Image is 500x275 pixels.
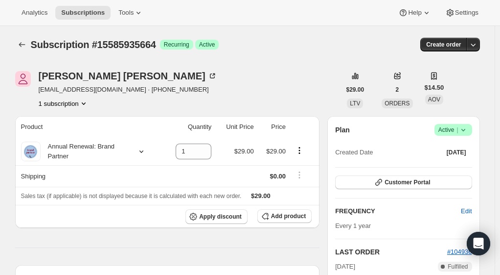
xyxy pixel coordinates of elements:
img: product img [21,142,40,161]
button: Analytics [16,6,53,20]
th: Unit Price [214,116,256,138]
a: #104936 [447,248,472,255]
button: Apply discount [185,209,248,224]
button: Add product [257,209,312,223]
span: Apply discount [199,213,242,221]
span: Add product [271,212,306,220]
div: [PERSON_NAME] [PERSON_NAME] [39,71,217,81]
h2: Plan [335,125,350,135]
button: 2 [390,83,405,97]
span: Settings [455,9,478,17]
span: $29.00 [346,86,364,94]
th: Product [15,116,162,138]
th: Quantity [162,116,214,138]
div: Annual Renewal: Brand Partner [41,142,129,161]
span: $14.50 [425,83,444,93]
span: Active [199,41,215,49]
span: $0.00 [270,173,286,180]
span: 2 [396,86,399,94]
button: Product actions [292,145,307,156]
span: Subscriptions [61,9,105,17]
span: Active [438,125,468,135]
button: Help [392,6,437,20]
span: [DATE] [335,262,355,272]
span: [EMAIL_ADDRESS][DOMAIN_NAME] · [PHONE_NUMBER] [39,85,217,95]
span: Created Date [335,148,373,157]
span: Edit [461,206,472,216]
button: [DATE] [441,146,472,159]
button: Tools [113,6,149,20]
span: $29.00 [234,148,254,155]
button: Edit [455,203,477,219]
span: Eileen Najarian [15,71,31,87]
button: $29.00 [341,83,370,97]
span: LTV [350,100,360,107]
span: Create order [426,41,461,49]
span: $29.00 [266,148,286,155]
th: Shipping [15,165,162,187]
span: ORDERS [385,100,409,107]
button: Customer Portal [335,175,472,189]
th: Price [257,116,289,138]
button: Settings [439,6,484,20]
h2: LAST ORDER [335,247,447,257]
span: Fulfilled [448,263,468,271]
button: Create order [420,38,467,51]
span: [DATE] [447,149,466,156]
button: #104936 [447,247,472,257]
span: Tools [118,9,134,17]
span: Help [408,9,421,17]
div: Open Intercom Messenger [467,232,490,255]
span: $29.00 [251,192,271,200]
span: Recurring [164,41,189,49]
button: Shipping actions [292,170,307,180]
button: Product actions [39,99,89,108]
span: Sales tax (if applicable) is not displayed because it is calculated with each new order. [21,193,242,200]
span: AOV [428,96,440,103]
h2: FREQUENCY [335,206,461,216]
button: Subscriptions [55,6,111,20]
span: | [456,126,458,134]
span: Every 1 year [335,222,371,229]
span: Customer Portal [385,178,430,186]
button: Subscriptions [15,38,29,51]
span: Analytics [22,9,47,17]
span: Subscription #15585935664 [31,39,156,50]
